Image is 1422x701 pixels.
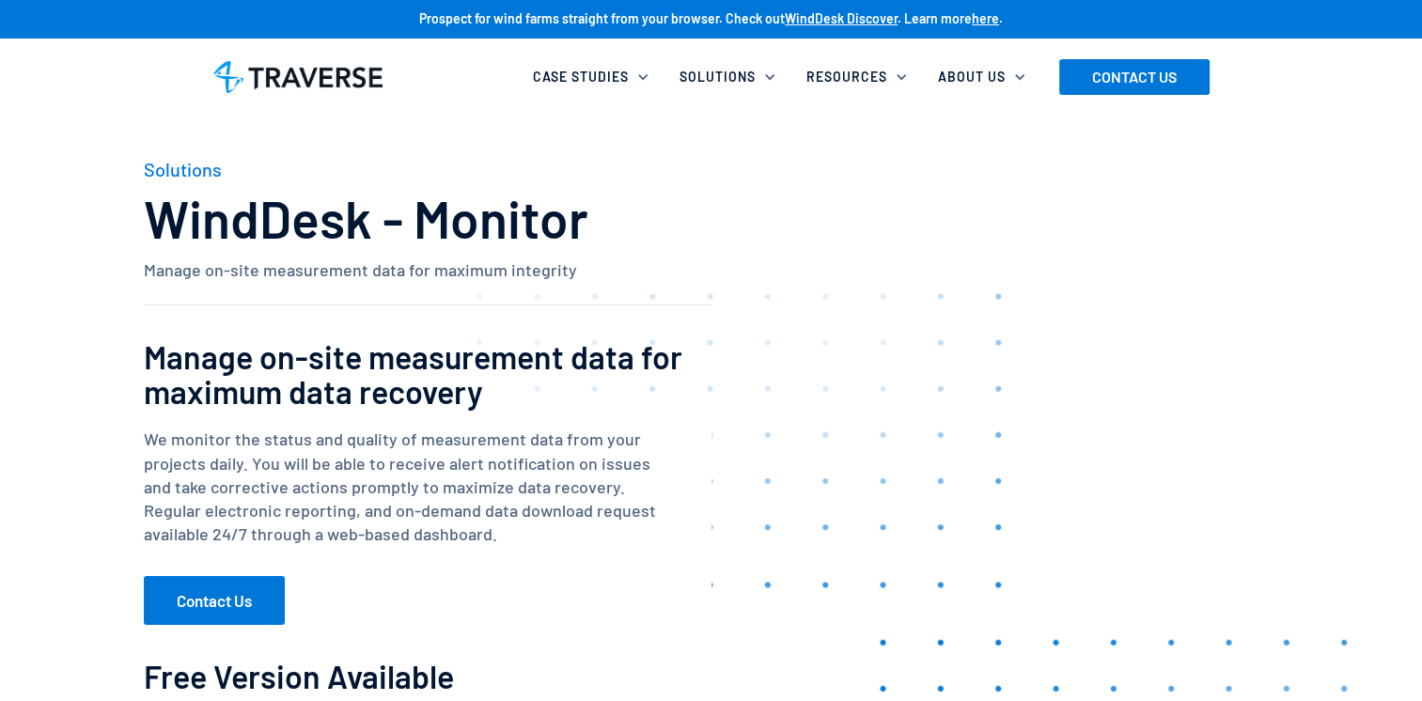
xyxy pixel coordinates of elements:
a: here [972,10,999,26]
strong: Prospect for wind farms straight from your browser. Check out [419,10,785,26]
a: Contact Us [144,576,285,625]
div: Case Studies [522,56,668,98]
div: Resources [806,68,887,86]
p: Manage on-site measurement data for maximum integrity [144,258,577,282]
strong: . [999,10,1003,26]
div: About Us [927,56,1045,98]
h1: WindDesk - Monitor [144,190,588,247]
div: About Us [938,68,1006,86]
h2: Free Version Available [144,659,711,693]
div: Solutions [144,160,222,179]
h2: Manage on-site measurement data for maximum data recovery [144,339,711,410]
p: We monitor the status and quality of measurement data from your projects daily. You will be able ... [144,428,678,546]
strong: . Learn more [898,10,972,26]
div: Resources [795,56,927,98]
div: Case Studies [533,68,629,86]
div: Solutions [680,68,756,86]
a: WindDesk Discover [785,10,898,26]
div: Solutions [668,56,795,98]
a: CONTACT US [1059,59,1210,95]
